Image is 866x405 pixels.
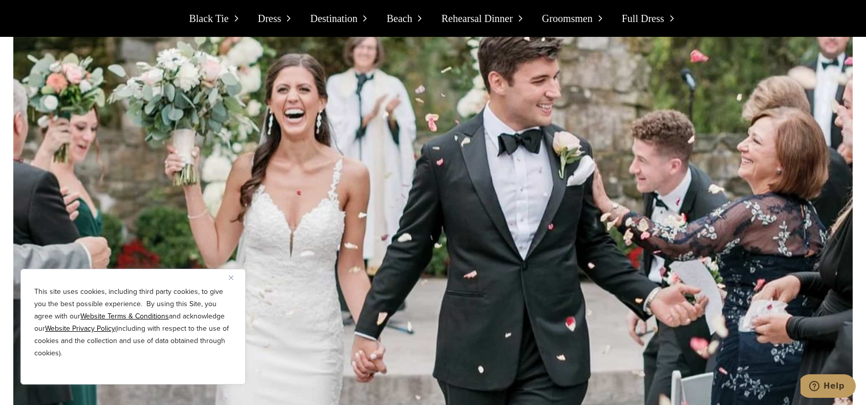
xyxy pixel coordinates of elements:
button: Close [229,271,241,284]
a: Website Privacy Policy [45,323,115,334]
span: Full Dress [622,10,664,27]
span: Dress [258,10,282,27]
p: This site uses cookies, including third party cookies, to give you the best possible experience. ... [34,286,232,359]
span: Beach [386,10,412,27]
span: Groomsmen [542,10,593,27]
span: Destination [310,10,357,27]
img: Close [229,275,233,280]
span: Black Tie [189,10,228,27]
span: Rehearsal Dinner [441,10,512,27]
iframe: Opens a widget where you can chat to one of our agents [800,374,856,400]
a: Website Terms & Conditions [80,311,169,322]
